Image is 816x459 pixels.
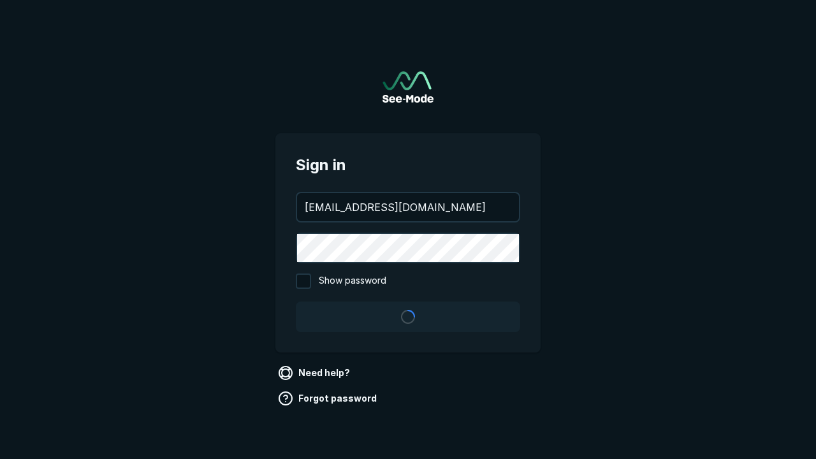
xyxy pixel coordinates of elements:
a: Go to sign in [382,71,433,103]
span: Sign in [296,154,520,177]
span: Show password [319,273,386,289]
img: See-Mode Logo [382,71,433,103]
input: your@email.com [297,193,519,221]
a: Need help? [275,363,355,383]
a: Forgot password [275,388,382,409]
